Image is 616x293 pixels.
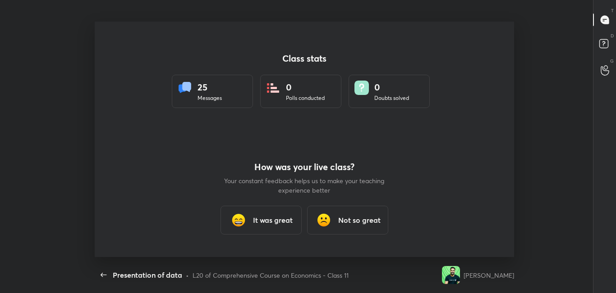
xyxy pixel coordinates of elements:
div: [PERSON_NAME] [464,270,514,280]
div: 25 [198,81,222,94]
img: frowning_face_cmp.gif [315,211,333,229]
h4: Class stats [172,53,437,64]
img: 34c2f5a4dc334ab99cba7f7ce517d6b6.jpg [442,266,460,284]
div: • [186,270,189,280]
h4: How was your live class? [223,162,386,172]
div: Presentation of data [113,270,182,280]
img: statsPoll.b571884d.svg [266,81,280,95]
h3: It was great [253,215,293,225]
p: G [610,58,614,64]
div: 0 [286,81,325,94]
div: Messages [198,94,222,102]
h3: Not so great [338,215,381,225]
div: Doubts solved [374,94,409,102]
div: Polls conducted [286,94,325,102]
img: doubts.8a449be9.svg [354,81,369,95]
img: statsMessages.856aad98.svg [178,81,192,95]
p: D [611,32,614,39]
p: Your constant feedback helps us to make your teaching experience better [223,176,386,195]
div: 0 [374,81,409,94]
img: grinning_face_with_smiling_eyes_cmp.gif [230,211,248,229]
div: L20 of Comprehensive Course on Economics - Class 11 [193,270,349,280]
p: T [611,7,614,14]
